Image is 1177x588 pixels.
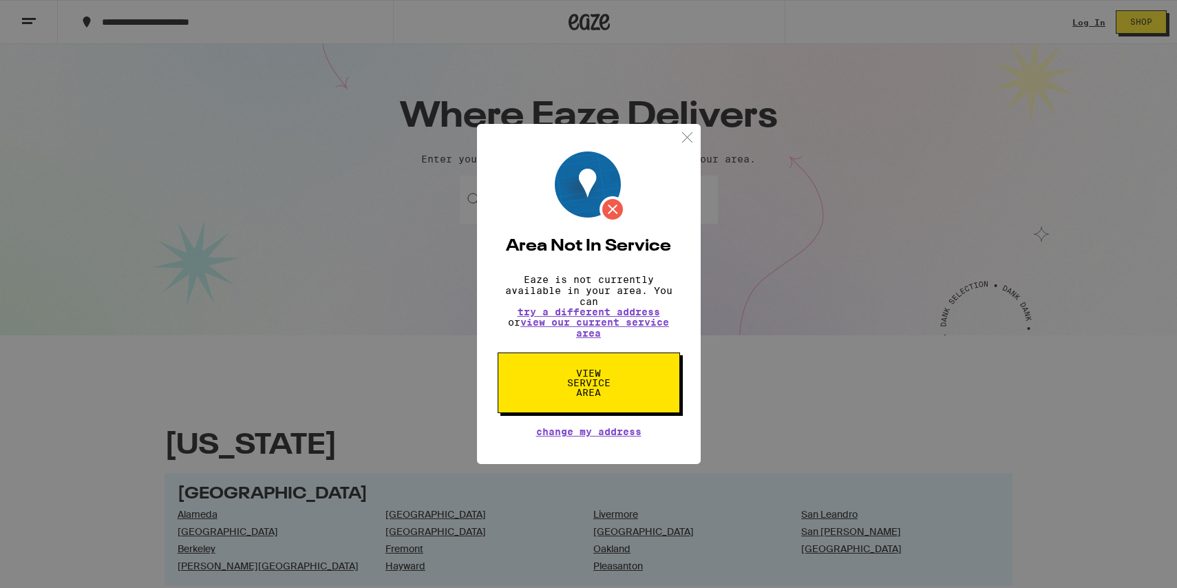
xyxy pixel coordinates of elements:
img: close.svg [679,129,696,146]
span: View Service Area [553,368,624,397]
button: Change My Address [536,427,641,437]
h2: Area Not In Service [498,238,680,255]
a: view our current service area [520,317,669,339]
p: Eaze is not currently available in your area. You can or [498,274,680,339]
img: Location [555,151,626,222]
button: View Service Area [498,353,680,413]
button: try a different address [518,307,660,317]
a: View Service Area [498,368,680,379]
span: Hi. Need any help? [8,10,99,21]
